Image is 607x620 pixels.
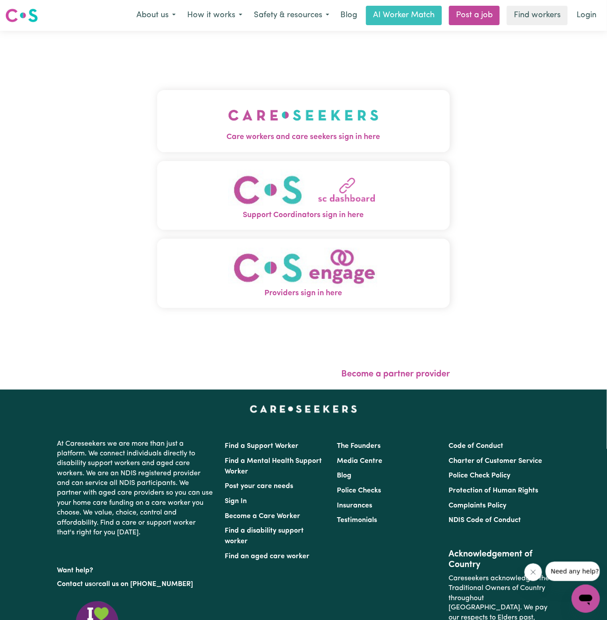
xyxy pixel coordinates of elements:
[507,6,568,25] a: Find workers
[572,585,600,613] iframe: Button to launch messaging window
[449,6,500,25] a: Post a job
[225,553,310,560] a: Find an aged care worker
[181,6,248,25] button: How it works
[524,564,542,581] iframe: Close message
[366,6,442,25] a: AI Worker Match
[225,483,294,490] a: Post your care needs
[449,502,506,509] a: Complaints Policy
[157,288,450,299] span: Providers sign in here
[449,443,503,450] a: Code of Conduct
[57,562,215,575] p: Want help?
[225,458,322,475] a: Find a Mental Health Support Worker
[225,498,247,505] a: Sign In
[337,458,382,465] a: Media Centre
[157,90,450,152] button: Care workers and care seekers sign in here
[157,210,450,221] span: Support Coordinators sign in here
[449,517,521,524] a: NDIS Code of Conduct
[449,472,510,479] a: Police Check Policy
[546,562,600,581] iframe: Message from company
[337,517,377,524] a: Testimonials
[341,370,450,379] a: Become a partner provider
[449,487,538,494] a: Protection of Human Rights
[5,5,38,26] a: Careseekers logo
[99,581,193,588] a: call us on [PHONE_NUMBER]
[131,6,181,25] button: About us
[248,6,335,25] button: Safety & resources
[225,513,301,520] a: Become a Care Worker
[337,443,381,450] a: The Founders
[571,6,602,25] a: Login
[57,576,215,593] p: or
[157,161,450,230] button: Support Coordinators sign in here
[335,6,362,25] a: Blog
[225,443,299,450] a: Find a Support Worker
[157,239,450,308] button: Providers sign in here
[5,8,38,23] img: Careseekers logo
[337,502,372,509] a: Insurances
[57,581,92,588] a: Contact us
[225,527,304,545] a: Find a disability support worker
[337,472,351,479] a: Blog
[449,458,542,465] a: Charter of Customer Service
[250,406,357,413] a: Careseekers home page
[449,549,550,570] h2: Acknowledgement of Country
[337,487,381,494] a: Police Checks
[57,436,215,541] p: At Careseekers we are more than just a platform. We connect individuals directly to disability su...
[157,132,450,143] span: Care workers and care seekers sign in here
